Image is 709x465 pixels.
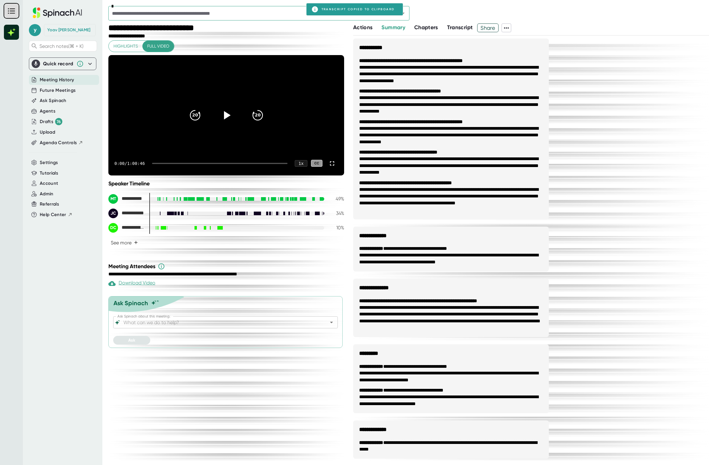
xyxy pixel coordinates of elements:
[381,23,405,32] button: Summary
[108,237,140,248] button: See more+
[128,338,135,343] span: Ask
[40,118,62,125] button: Drafts 76
[381,24,405,31] span: Summary
[40,191,54,197] button: Admin
[108,194,118,204] div: MT
[414,23,438,32] button: Chapters
[399,9,407,17] button: Open
[40,118,62,125] div: Drafts
[113,336,150,345] button: Ask
[108,263,346,270] div: Meeting Attendees
[311,160,322,167] div: CC
[109,41,143,52] button: Highlights
[29,24,41,36] span: y
[108,223,145,233] div: Danielle Caruso
[327,318,336,327] button: Open
[108,280,155,287] div: Download Video
[447,23,473,32] button: Transcript
[40,97,67,104] button: Ask Spinach
[39,43,83,49] span: Search notes (⌘ + K)
[32,58,94,70] div: Quick record
[40,180,58,187] button: Account
[40,201,59,208] button: Referrals
[142,41,174,52] button: Full video
[43,61,73,67] div: Quick record
[329,196,344,202] div: 49 %
[122,318,318,327] input: What can we do to help?
[477,23,498,33] span: Share
[108,180,344,187] div: Speaker Timeline
[329,210,344,216] div: 34 %
[114,42,138,50] span: Highlights
[40,139,77,146] span: Agenda Controls
[108,209,118,218] div: JC
[40,87,76,94] button: Future Meetings
[147,42,169,50] span: Full video
[108,209,145,218] div: Justin Coats
[40,139,83,146] button: Agenda Controls
[40,170,58,177] button: Tutorials
[108,194,145,204] div: Matan Talmi
[40,129,55,136] button: Upload
[40,108,55,115] button: Agents
[40,211,73,218] button: Help Center
[114,161,145,166] div: 0:00 / 1:00:46
[40,211,66,218] span: Help Center
[353,23,372,32] button: Actions
[447,24,473,31] span: Transcript
[40,76,74,83] button: Meeting History
[134,240,138,245] span: +
[108,223,118,233] div: DC
[295,160,307,167] div: 1 x
[47,27,90,33] div: Yoav Grossman
[353,24,372,31] span: Actions
[40,159,58,166] button: Settings
[114,299,148,307] div: Ask Spinach
[329,225,344,231] div: 10 %
[55,118,62,125] div: 76
[477,23,499,32] button: Share
[414,24,438,31] span: Chapters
